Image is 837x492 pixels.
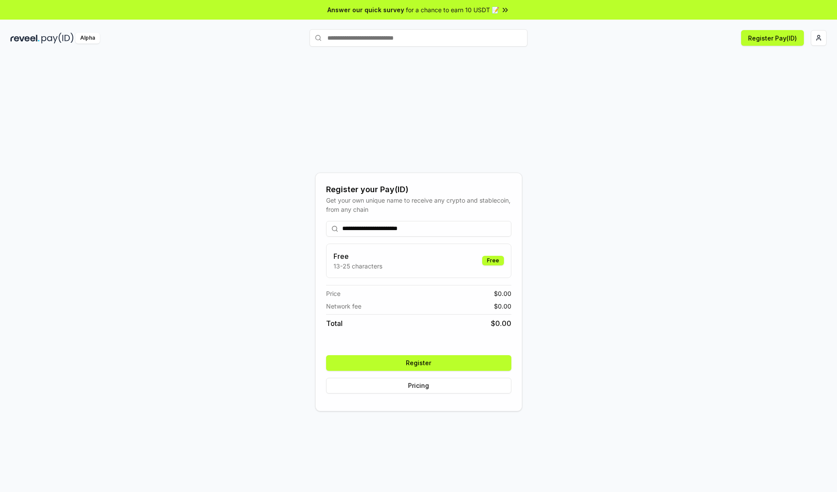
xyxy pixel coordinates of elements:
[494,302,511,311] span: $ 0.00
[326,183,511,196] div: Register your Pay(ID)
[494,289,511,298] span: $ 0.00
[491,318,511,329] span: $ 0.00
[326,355,511,371] button: Register
[482,256,504,265] div: Free
[326,318,343,329] span: Total
[406,5,499,14] span: for a chance to earn 10 USDT 📝
[333,261,382,271] p: 13-25 characters
[75,33,100,44] div: Alpha
[333,251,382,261] h3: Free
[326,196,511,214] div: Get your own unique name to receive any crypto and stablecoin, from any chain
[741,30,804,46] button: Register Pay(ID)
[326,378,511,394] button: Pricing
[326,289,340,298] span: Price
[41,33,74,44] img: pay_id
[327,5,404,14] span: Answer our quick survey
[10,33,40,44] img: reveel_dark
[326,302,361,311] span: Network fee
